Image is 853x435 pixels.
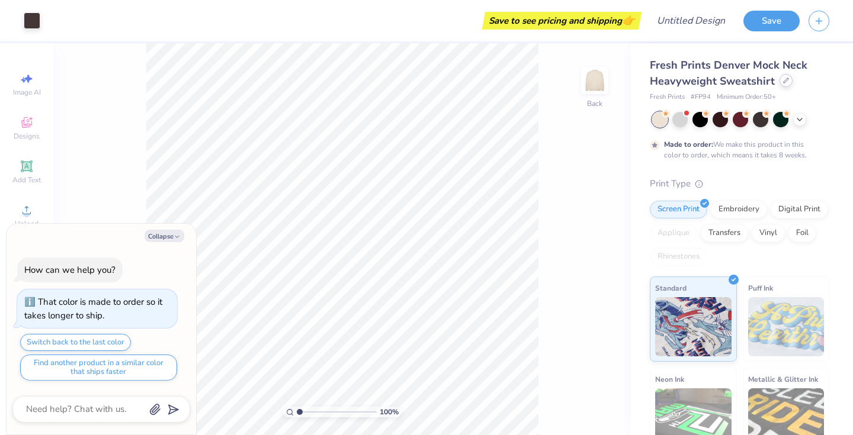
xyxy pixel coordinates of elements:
div: Screen Print [650,201,707,218]
input: Untitled Design [647,9,735,33]
button: Find another product in a similar color that ships faster [20,355,177,381]
span: # FP94 [691,92,711,102]
span: Designs [14,131,40,141]
div: Rhinestones [650,248,707,266]
div: Back [587,98,602,109]
div: Applique [650,224,697,242]
div: Transfers [701,224,748,242]
button: Collapse [145,230,184,242]
button: Switch back to the last color [20,334,131,351]
span: Upload [15,219,39,228]
img: Standard [655,297,732,356]
button: Save [743,11,800,31]
span: Puff Ink [748,282,773,294]
span: Image AI [13,88,41,97]
span: Minimum Order: 50 + [717,92,776,102]
span: Neon Ink [655,373,684,385]
span: 100 % [380,407,399,417]
span: Metallic & Glitter Ink [748,373,818,385]
strong: Made to order: [664,140,713,149]
div: Foil [788,224,816,242]
img: Back [583,69,607,92]
div: How can we help you? [24,264,116,276]
div: Vinyl [752,224,785,242]
span: Fresh Prints Denver Mock Neck Heavyweight Sweatshirt [650,58,807,88]
div: Digital Print [771,201,828,218]
div: Embroidery [711,201,767,218]
img: Puff Ink [748,297,825,356]
div: Print Type [650,177,829,191]
span: Standard [655,282,687,294]
span: 👉 [622,13,635,27]
div: Save to see pricing and shipping [485,12,639,30]
div: That color is made to order so it takes longer to ship. [24,296,162,321]
span: Add Text [12,175,41,185]
span: Fresh Prints [650,92,685,102]
div: We make this product in this color to order, which means it takes 8 weeks. [664,139,810,160]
